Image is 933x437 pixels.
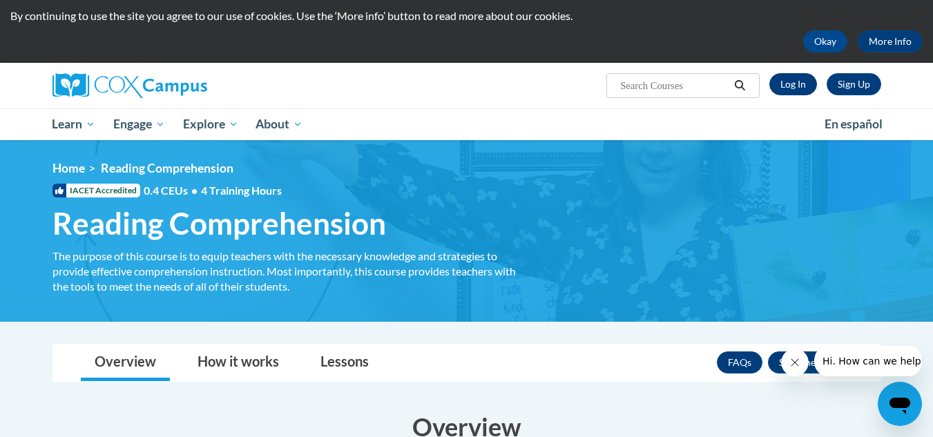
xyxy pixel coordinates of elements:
[827,73,881,95] a: Register
[52,249,529,294] div: The purpose of this course is to equip teachers with the necessary knowledge and strategies to pr...
[101,161,233,175] span: Reading Comprehension
[52,205,386,242] span: Reading Comprehension
[44,108,105,140] a: Learn
[769,73,817,95] a: Log In
[113,116,165,133] span: Engage
[52,161,85,175] a: Home
[247,108,311,140] a: About
[814,346,922,376] iframe: Message from company
[729,77,750,94] button: Search
[619,77,729,94] input: Search Courses
[878,382,922,426] iframe: Button to launch messaging window
[191,184,198,197] span: •
[81,344,170,381] a: Overview
[10,8,923,23] p: By continuing to use the site you agree to our use of cookies. Use the ‘More info’ button to read...
[8,10,112,21] span: Hi. How can we help?
[52,73,207,98] img: Cox Campus
[52,116,95,133] span: Learn
[52,184,140,197] span: IACET Accredited
[307,344,383,381] a: Lessons
[144,183,282,198] span: 0.4 CEUs
[803,30,847,52] button: Okay
[816,110,892,139] a: En español
[184,344,293,381] a: How it works
[256,116,302,133] span: About
[825,117,883,131] span: En español
[174,108,247,140] a: Explore
[768,351,860,373] button: Enroll
[32,108,902,140] div: Main menu
[781,349,809,376] iframe: Close message
[858,30,923,52] a: More Info
[52,73,315,98] a: Cox Campus
[104,108,174,140] a: Engage
[717,351,762,373] a: FAQs
[183,116,238,133] span: Explore
[201,184,282,197] span: 4 Training Hours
